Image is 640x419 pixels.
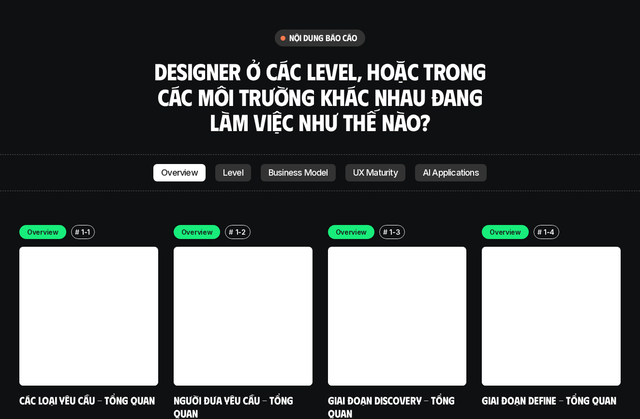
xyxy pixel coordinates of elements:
[151,59,490,135] h3: Designer ở các level, hoặc trong các môi trường khác nhau đang làm việc như thế nào?
[19,393,155,406] a: Các loại yêu cầu - Tổng quan
[336,227,367,237] p: Overview
[161,168,198,178] p: Overview
[215,164,251,181] a: Level
[153,164,206,181] a: Overview
[389,227,400,237] p: 1-3
[490,227,521,237] p: Overview
[75,228,79,236] h6: #
[223,168,243,178] p: Level
[423,168,479,178] p: AI Applications
[81,227,90,237] p: 1-1
[383,228,387,236] h6: #
[353,168,398,178] p: UX Maturity
[181,227,213,237] p: Overview
[268,168,328,178] p: Business Model
[482,393,616,406] a: Giai đoạn Define - Tổng quan
[289,32,357,44] h6: nội dung báo cáo
[537,228,542,236] h6: #
[27,227,59,237] p: Overview
[236,227,246,237] p: 1-2
[415,164,487,181] a: AI Applications
[544,227,554,237] p: 1-4
[345,164,405,181] a: UX Maturity
[261,164,336,181] a: Business Model
[229,228,233,236] h6: #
